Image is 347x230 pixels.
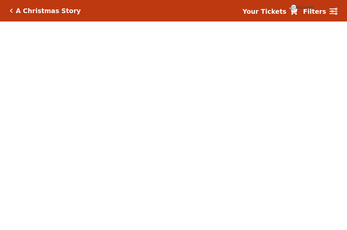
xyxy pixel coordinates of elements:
strong: Filters [303,8,326,15]
h5: A Christmas Story [16,7,81,15]
strong: Your Tickets [242,8,286,15]
span: {{cartCount}} [291,4,297,10]
a: Click here to go back to filters [10,8,13,13]
a: Your Tickets {{cartCount}} [242,7,298,16]
a: Filters [303,7,337,16]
